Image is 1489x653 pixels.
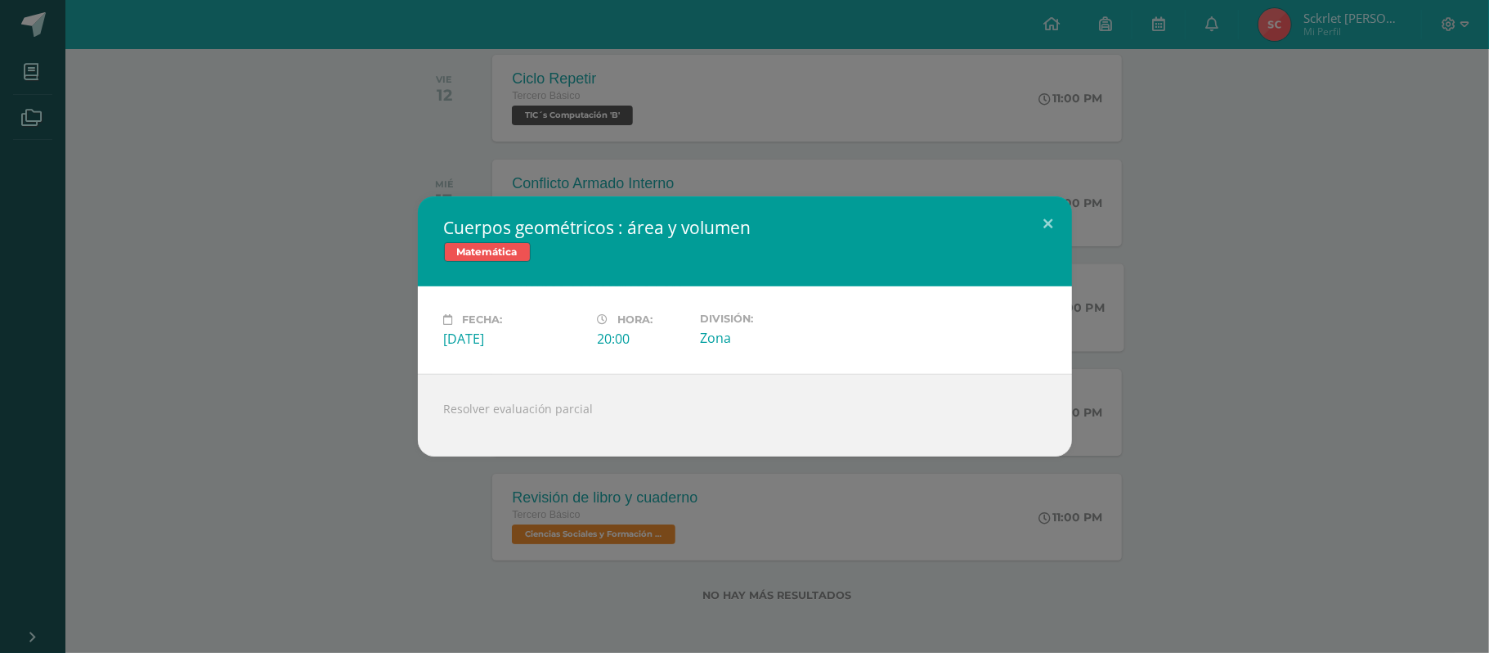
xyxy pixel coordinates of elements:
span: Matemática [444,242,531,262]
div: [DATE] [444,330,585,348]
span: Fecha: [463,313,503,326]
h2: Cuerpos geométricos : área y volumen [444,216,1046,239]
div: 20:00 [598,330,687,348]
label: División: [700,313,841,325]
div: Zona [700,329,841,347]
div: Resolver evaluación parcial [418,374,1072,457]
button: Close (Esc) [1025,196,1072,252]
span: Hora: [618,313,653,326]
